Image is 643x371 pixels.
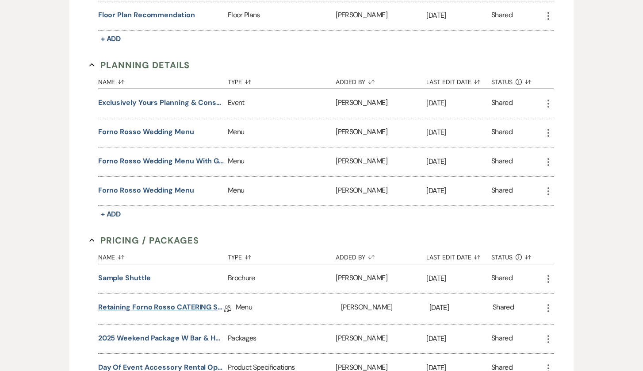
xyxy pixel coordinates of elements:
span: + Add [101,209,121,219]
p: [DATE] [426,333,491,344]
div: Menu [228,147,336,176]
div: [PERSON_NAME] [336,89,426,118]
div: [PERSON_NAME] [336,264,426,293]
div: [PERSON_NAME] [336,1,426,30]
div: Floor Plans [228,1,336,30]
p: [DATE] [426,185,491,197]
button: Floor Plan recommendation [98,10,195,20]
div: [PERSON_NAME] [341,294,429,324]
div: Shared [491,127,513,139]
div: Shared [491,273,513,285]
button: 2025 Weekend Package w Bar & Harvest Buffet 125.guests [98,333,224,344]
div: [PERSON_NAME] [336,177,426,205]
button: Forno Rosso Wedding Menu [98,127,194,137]
div: Shared [493,302,514,316]
div: Shared [491,333,513,345]
button: Type [228,247,336,264]
button: Last Edit Date [426,247,491,264]
span: + Add [101,34,121,43]
div: Event [228,89,336,118]
div: [PERSON_NAME] [336,325,426,353]
button: + Add [98,208,124,220]
div: Menu [236,294,341,324]
div: Shared [491,185,513,197]
button: Planning Details [89,58,190,72]
div: Brochure [228,264,336,293]
div: Shared [491,156,513,168]
p: [DATE] [426,273,491,284]
button: Type [228,72,336,89]
span: Status [491,79,513,85]
div: Packages [228,325,336,353]
button: Name [98,72,228,89]
button: Added By [336,72,426,89]
p: [DATE] [426,10,491,21]
button: Exclusively Yours Planning & Consulting Options 2025 [98,97,224,108]
button: Forno Rosso Wedding menu with GF, Veg, Vegan notations [98,156,224,166]
div: [PERSON_NAME] [336,118,426,147]
button: Added By [336,247,426,264]
button: Status [491,72,543,89]
span: Status [491,254,513,260]
button: Pricing / Packages [89,234,199,247]
div: Shared [491,97,513,109]
button: Status [491,247,543,264]
div: Menu [228,118,336,147]
p: [DATE] [426,127,491,138]
div: [PERSON_NAME] [336,147,426,176]
div: Menu [228,177,336,205]
button: + Add [98,33,124,45]
button: Sample Shuttle [98,273,151,283]
button: Name [98,247,228,264]
a: Retaining Forno Rosso CATERING SERVICE 9.5_7.25 [98,302,224,316]
p: [DATE] [426,156,491,167]
p: [DATE] [426,97,491,109]
button: Forno Rosso Wedding Menu [98,185,194,196]
p: [DATE] [429,302,493,313]
button: Last Edit Date [426,72,491,89]
div: Shared [491,10,513,22]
